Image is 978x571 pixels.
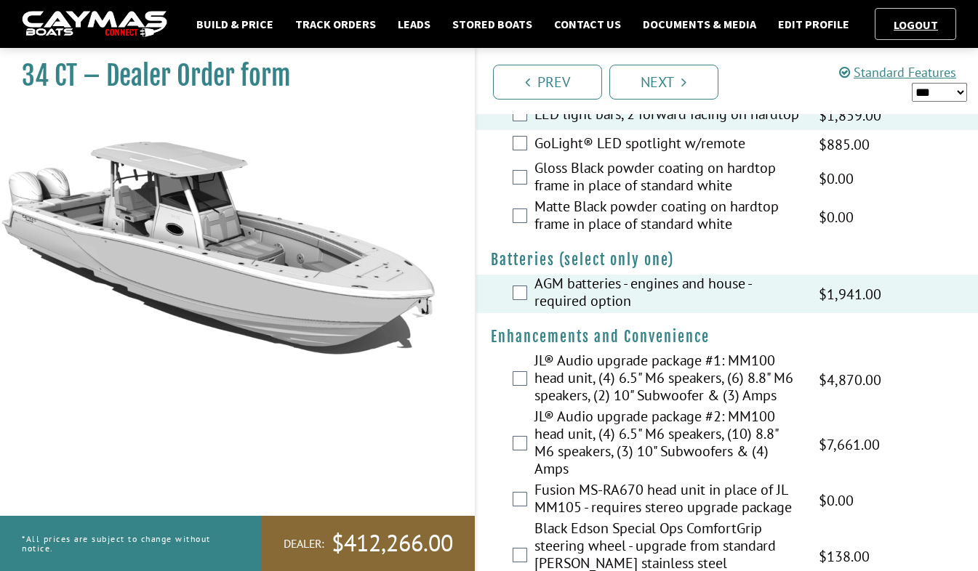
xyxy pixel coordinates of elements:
a: Contact Us [547,15,628,33]
label: Gloss Black powder coating on hardtop frame in place of standard white [534,159,801,198]
span: $1,859.00 [819,105,881,126]
label: GoLight® LED spotlight w/remote [534,134,801,155]
a: Documents & Media [636,15,763,33]
label: Fusion MS-RA670 head unit in place of JL MM105 - requires stereo upgrade package [534,481,801,519]
label: LED light bars, 2 forward facing on hardtop [534,105,801,126]
span: Dealer: [284,536,324,551]
a: Prev [493,65,602,100]
a: Dealer:$412,266.00 [262,516,475,571]
span: $7,661.00 [819,434,880,455]
a: Leads [390,15,438,33]
span: $1,941.00 [819,283,881,305]
span: $412,266.00 [332,528,453,559]
a: Edit Profile [771,15,857,33]
span: $0.00 [819,206,854,228]
label: JL® Audio upgrade package #2: MM100 head unit, (4) 6.5" M6 speakers, (10) 8.8" M6 speakers, (3) 1... [534,408,801,481]
a: Standard Features [839,64,956,81]
a: Track Orders [288,15,383,33]
h4: Batteries (select only one) [491,251,964,269]
label: Matte Black powder coating on hardtop frame in place of standard white [534,198,801,236]
a: Logout [886,17,945,32]
a: Build & Price [189,15,281,33]
label: AGM batteries - engines and house - required option [534,275,801,313]
img: caymas-dealer-connect-2ed40d3bc7270c1d8d7ffb4b79bf05adc795679939227970def78ec6f6c03838.gif [22,11,167,38]
p: *All prices are subject to change without notice. [22,527,229,560]
span: $885.00 [819,134,870,155]
span: $4,870.00 [819,369,881,391]
span: $0.00 [819,490,854,511]
span: $0.00 [819,168,854,190]
a: Next [609,65,718,100]
h4: Enhancements and Convenience [491,328,964,346]
h1: 34 CT – Dealer Order form [22,60,438,92]
span: $138.00 [819,546,870,567]
a: Stored Boats [445,15,540,33]
label: JL® Audio upgrade package #1: MM100 head unit, (4) 6.5" M6 speakers, (6) 8.8" M6 speakers, (2) 10... [534,352,801,408]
